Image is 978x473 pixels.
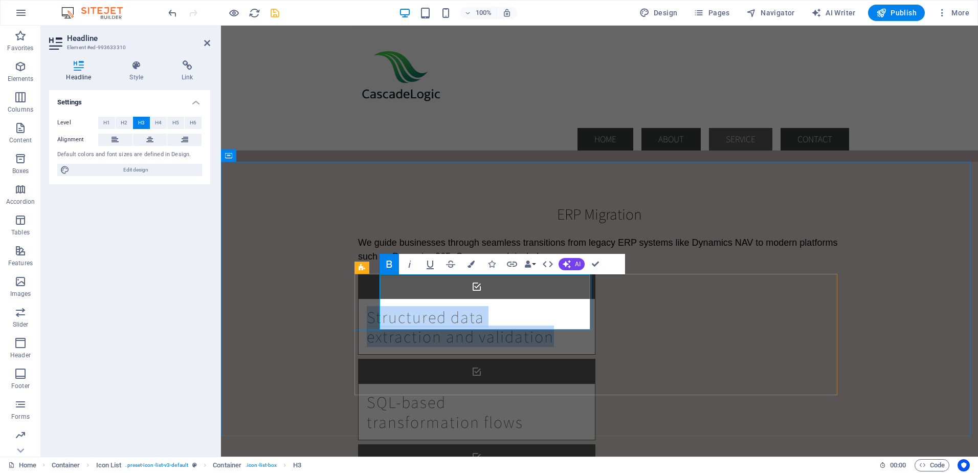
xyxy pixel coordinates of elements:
button: Link [502,254,522,274]
span: Click to select. Double-click to edit [52,459,80,471]
span: More [937,8,969,18]
p: Boxes [12,167,29,175]
p: Header [10,351,31,359]
h6: Session time [879,459,906,471]
i: Save (Ctrl+S) [269,7,281,19]
strong: Structured data extraction and validation [146,281,333,321]
button: undo [166,7,179,19]
i: This element is a customizable preset [192,462,197,468]
span: : [897,461,899,469]
h4: Settings [49,90,210,109]
span: AI [575,261,581,267]
button: H5 [167,117,184,129]
button: Navigator [742,5,799,21]
button: Italic (Ctrl+I) [400,254,419,274]
span: H6 [190,117,196,129]
span: Navigator [746,8,795,18]
p: Favorites [7,44,33,52]
button: HTML [538,254,558,274]
button: Data Bindings [523,254,537,274]
span: Code [919,459,945,471]
span: Click to select. Double-click to edit [213,459,241,471]
span: Publish [876,8,917,18]
p: Tables [11,228,30,236]
p: Elements [8,75,34,83]
img: Editor Logo [59,7,136,19]
p: Columns [8,105,33,114]
button: Bold (Ctrl+B) [380,254,399,274]
button: H6 [185,117,202,129]
button: AI Writer [807,5,860,21]
button: More [933,5,973,21]
button: H3 [133,117,150,129]
a: Click to cancel selection. Double-click to open Pages [8,459,36,471]
h4: Headline [49,60,113,82]
div: Design (Ctrl+Alt+Y) [635,5,682,21]
p: Slider [13,320,29,329]
label: Level [57,117,98,129]
label: Alignment [57,134,98,146]
button: Icons [482,254,501,274]
p: Content [9,136,32,144]
button: Publish [868,5,925,21]
button: AI [559,258,585,270]
button: Edit design [57,164,202,176]
i: Reload page [249,7,260,19]
button: Pages [690,5,733,21]
p: Marketing [6,443,34,451]
button: save [269,7,281,19]
h4: Style [113,60,165,82]
button: H2 [116,117,132,129]
span: Pages [694,8,729,18]
button: Design [635,5,682,21]
span: H1 [103,117,110,129]
p: Images [10,290,31,298]
button: Strikethrough [441,254,460,274]
button: Usercentrics [958,459,970,471]
button: reload [248,7,260,19]
span: . preset-icon-list-v3-default [125,459,188,471]
span: H5 [172,117,179,129]
nav: breadcrumb [52,459,301,471]
span: H4 [155,117,162,129]
h3: Element #ed-993633310 [67,43,190,52]
span: Edit design [73,164,199,176]
button: Code [915,459,949,471]
i: Undo: Change text (Ctrl+Z) [167,7,179,19]
p: Features [8,259,33,267]
span: 00 00 [890,459,906,471]
p: Footer [11,382,30,390]
span: AI Writer [811,8,856,18]
span: Click to select. Double-click to edit [96,459,122,471]
span: . icon-list-box [246,459,277,471]
span: Click to select. Double-click to edit [293,459,301,471]
button: Colors [461,254,481,274]
p: Accordion [6,198,35,206]
button: H4 [150,117,167,129]
button: H1 [98,117,115,129]
div: Default colors and font sizes are defined in Design. [57,150,202,159]
p: Forms [11,413,30,421]
h4: Link [165,60,210,82]
button: 100% [460,7,497,19]
span: H3 [138,117,145,129]
span: Design [639,8,678,18]
button: Underline (Ctrl+U) [420,254,440,274]
button: Confirm (Ctrl+⏎) [586,254,605,274]
span: H2 [121,117,127,129]
i: On resize automatically adjust zoom level to fit chosen device. [502,8,512,17]
h2: Headline [67,34,210,43]
h6: 100% [476,7,492,19]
